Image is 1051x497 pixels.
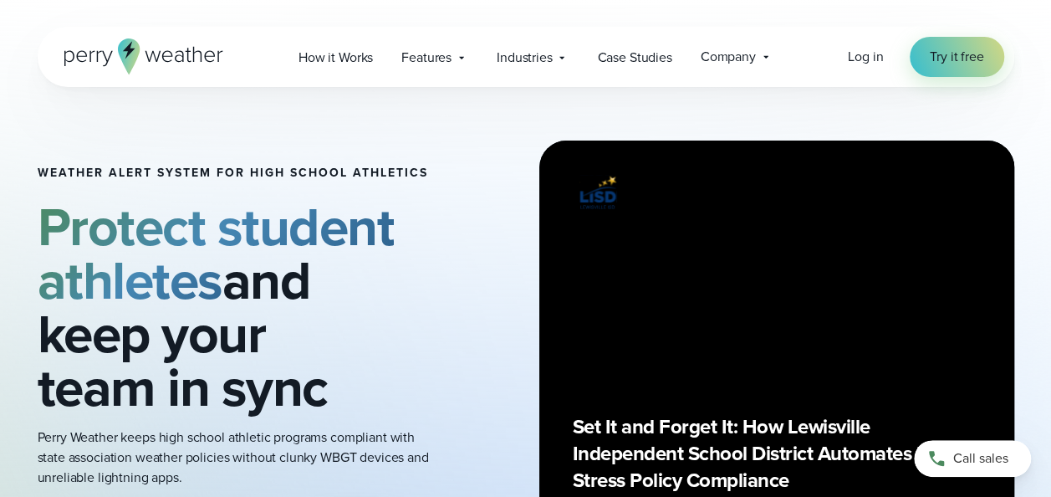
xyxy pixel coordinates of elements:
[298,48,373,68] span: How it Works
[401,48,452,68] span: Features
[910,37,1003,77] a: Try it free
[583,40,686,74] a: Case Studies
[38,187,395,320] strong: Protect student athletes
[38,428,429,488] p: Perry Weather keeps high school athletic programs compliant with state association weather polici...
[701,47,756,67] span: Company
[284,40,387,74] a: How it Works
[914,440,1031,477] a: Call sales
[848,47,883,66] span: Log in
[38,200,429,414] h2: and keep your team in sync
[573,174,623,212] img: Lewisville ISD logo
[597,48,671,68] span: Case Studies
[848,47,883,67] a: Log in
[497,48,553,68] span: Industries
[953,448,1008,469] span: Call sales
[573,413,981,494] p: Set It and Forget It: How Lewisville Independent School District Automates Heat Stress Policy Com...
[38,167,429,180] h1: Weather Alert System for High School Athletics
[930,47,983,67] span: Try it free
